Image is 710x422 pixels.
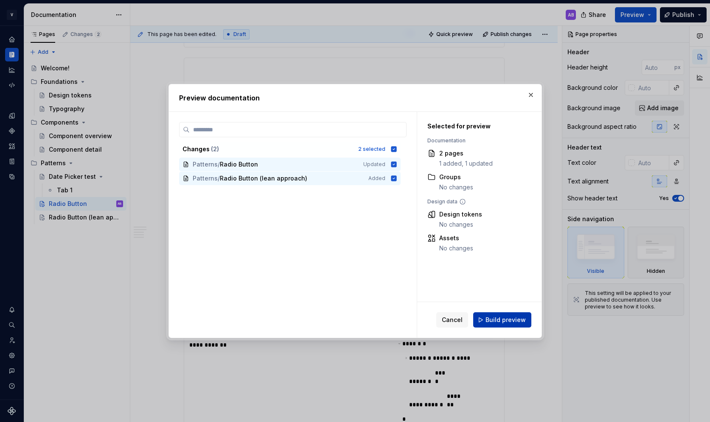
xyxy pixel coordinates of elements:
[193,160,218,169] span: Patterns
[368,175,385,182] span: Added
[193,174,218,183] span: Patterns
[439,220,482,229] div: No changes
[218,174,220,183] span: /
[182,145,353,153] div: Changes
[442,316,463,324] span: Cancel
[439,159,493,168] div: 1 added, 1 updated
[220,174,307,183] span: Radio Button (lean approach)
[439,183,473,192] div: No changes
[485,316,526,324] span: Build preview
[436,312,468,328] button: Cancel
[363,161,385,168] span: Updated
[439,149,493,158] div: 2 pages
[220,160,258,169] span: Radio Button
[218,160,220,169] span: /
[211,145,219,153] span: ( 2 )
[427,122,527,130] div: Selected for preview
[473,312,531,328] button: Build preview
[439,210,482,219] div: Design tokens
[427,198,527,205] div: Design data
[358,146,385,153] div: 2 selected
[439,173,473,181] div: Groups
[439,234,473,242] div: Assets
[439,244,473,253] div: No changes
[179,93,531,103] h2: Preview documentation
[427,137,527,144] div: Documentation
